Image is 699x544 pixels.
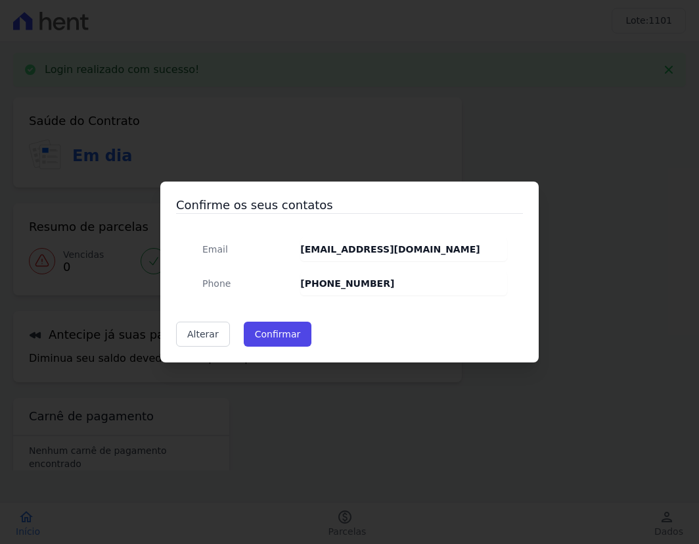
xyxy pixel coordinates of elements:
[300,278,394,289] strong: [PHONE_NUMBER]
[202,278,231,289] span: translation missing: pt-BR.public.contracts.modal.confirmation.phone
[176,197,523,213] h3: Confirme os seus contatos
[202,244,228,255] span: translation missing: pt-BR.public.contracts.modal.confirmation.email
[176,322,230,347] a: Alterar
[300,244,480,255] strong: [EMAIL_ADDRESS][DOMAIN_NAME]
[244,322,312,347] button: Confirmar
